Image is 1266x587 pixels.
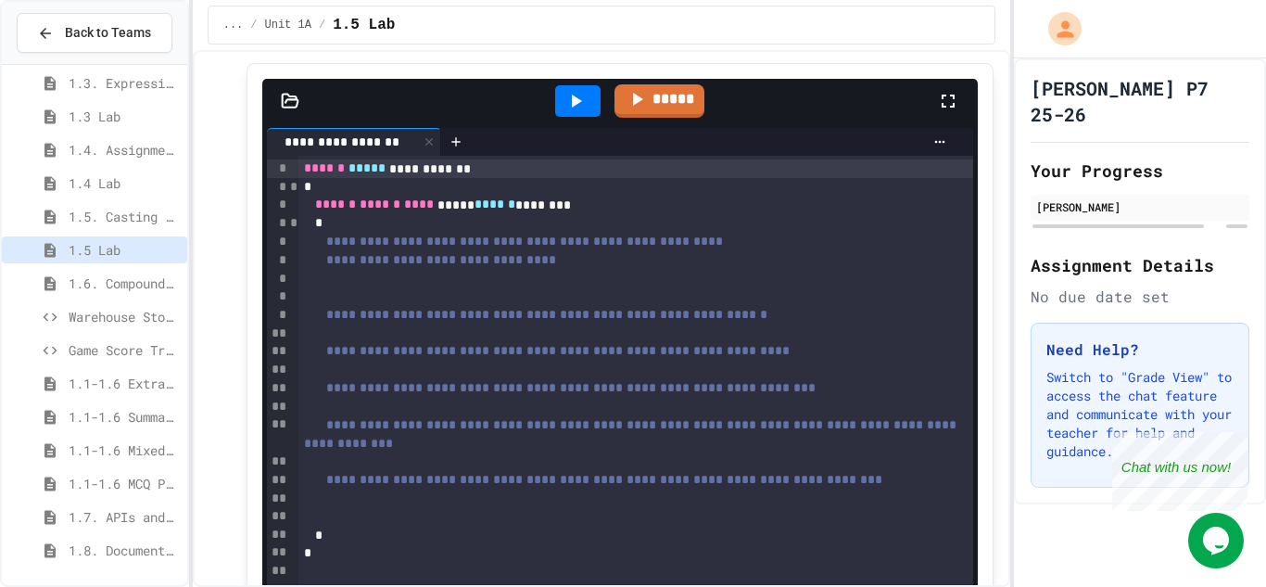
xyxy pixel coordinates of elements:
[69,274,180,293] span: 1.6. Compound Assignment Operators
[223,18,244,32] span: ...
[333,14,395,36] span: 1.5 Lab
[1031,75,1249,127] h1: [PERSON_NAME] P7 25-26
[17,13,172,53] button: Back to Teams
[65,23,151,43] span: Back to Teams
[69,73,180,93] span: 1.3. Expressions and Output [New]
[1188,513,1247,568] iframe: chat widget
[1031,158,1249,184] h2: Your Progress
[69,474,180,493] span: 1.1-1.6 MCQ Practice
[69,240,180,260] span: 1.5 Lab
[69,507,180,527] span: 1.7. APIs and Libraries
[1046,338,1234,361] h3: Need Help?
[69,340,180,360] span: Game Score Tracker
[1029,7,1086,50] div: My Account
[69,541,180,560] span: 1.8. Documentation with Comments and Preconditions
[250,18,257,32] span: /
[69,107,180,126] span: 1.3 Lab
[69,140,180,160] span: 1.4. Assignment and Input
[1031,252,1249,278] h2: Assignment Details
[69,307,180,326] span: Warehouse Stock Calculator
[69,374,180,393] span: 1.1-1.6 Extra Coding Practice
[1036,198,1244,215] div: [PERSON_NAME]
[69,207,180,226] span: 1.5. Casting and Ranges of Values
[265,18,311,32] span: Unit 1A
[69,407,180,427] span: 1.1-1.6 Summary
[1031,286,1249,308] div: No due date set
[69,440,180,460] span: 1.1-1.6 Mixed Up Code Practice
[319,18,325,32] span: /
[69,173,180,193] span: 1.4 Lab
[1112,432,1247,511] iframe: chat widget
[1046,368,1234,461] p: Switch to "Grade View" to access the chat feature and communicate with your teacher for help and ...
